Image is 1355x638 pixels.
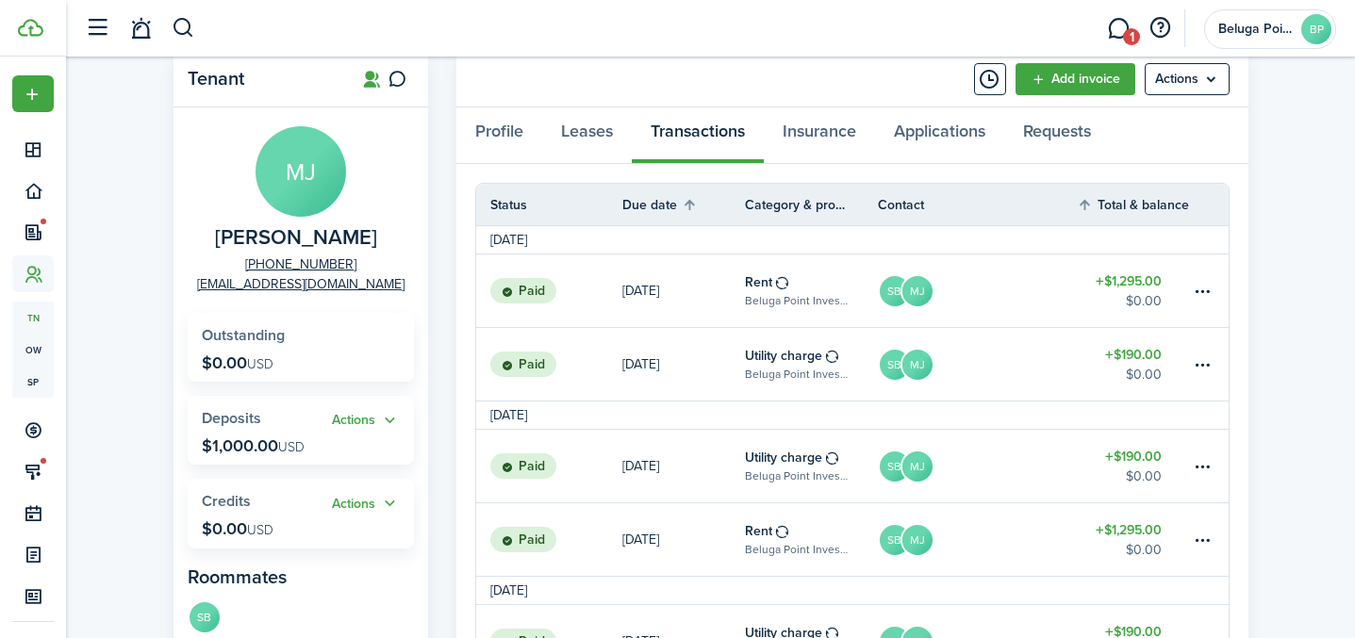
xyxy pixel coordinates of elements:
[878,430,1078,502] a: SBMJ
[476,328,622,401] a: Paid
[332,493,400,515] button: Actions
[1077,430,1190,502] a: $190.00$0.00
[202,353,273,372] p: $0.00
[12,302,54,334] a: tn
[1004,107,1110,164] a: Requests
[622,193,745,216] th: Sort
[880,451,910,482] avatar-text: SB
[745,292,850,309] table-subtitle: Beluga Point Investments LLC - [GEOGRAPHIC_DATA], Unit 1407
[490,527,556,553] status: Paid
[332,410,400,432] button: Open menu
[12,334,54,366] span: ow
[256,126,346,217] avatar-text: MJ
[188,563,414,591] panel-main-subtitle: Roommates
[902,350,933,380] avatar-text: MJ
[1105,447,1162,466] table-amount-title: $190.00
[1016,63,1135,95] a: Add invoice
[188,68,339,90] panel-main-title: Tenant
[745,328,878,401] a: Utility chargeBeluga Point Investments LLC - [GEOGRAPHIC_DATA], Unit 1407
[172,12,195,44] button: Search
[1105,345,1162,365] table-amount-title: $190.00
[1096,271,1162,291] table-amount-title: $1,295.00
[456,107,542,164] a: Profile
[1218,23,1294,36] span: Beluga Point Investments LLC
[974,63,1006,95] button: Timeline
[902,276,933,306] avatar-text: MJ
[1301,14,1331,44] avatar-text: BP
[247,520,273,540] span: USD
[1126,466,1162,486] table-amount-description: $0.00
[622,281,659,301] p: [DATE]
[1145,63,1230,95] menu-btn: Actions
[1096,520,1162,540] table-amount-title: $1,295.00
[878,195,1078,215] th: Contact
[476,405,541,425] td: [DATE]
[490,352,556,378] status: Paid
[745,254,878,327] a: RentBeluga Point Investments LLC - [GEOGRAPHIC_DATA], Unit 1407
[190,602,220,632] avatar-text: SB
[202,519,273,538] p: $0.00
[880,525,910,555] avatar-text: SB
[278,437,305,457] span: USD
[1123,28,1140,45] span: 1
[622,430,745,502] a: [DATE]
[622,530,659,549] p: [DATE]
[1077,193,1190,216] th: Sort
[745,541,850,558] table-subtitle: Beluga Point Investments LLC - [GEOGRAPHIC_DATA], Unit 1407
[745,346,822,366] table-info-title: Utility charge
[79,10,115,46] button: Open sidebar
[197,274,405,294] a: [EMAIL_ADDRESS][DOMAIN_NAME]
[476,503,622,576] a: Paid
[878,503,1078,576] a: SBMJ
[18,19,43,37] img: TenantCloud
[1144,12,1176,44] button: Open resource center
[12,75,54,112] button: Open menu
[745,521,772,541] table-info-title: Rent
[622,503,745,576] a: [DATE]
[745,448,822,467] table-info-title: Utility charge
[764,107,875,164] a: Insurance
[476,581,541,600] td: [DATE]
[245,254,356,274] a: [PHONE_NUMBER]
[875,107,1004,164] a: Applications
[188,600,222,638] a: SB
[476,254,622,327] a: Paid
[202,490,251,512] span: Credits
[247,354,273,374] span: USD
[745,503,878,576] a: RentBeluga Point Investments LLC - [GEOGRAPHIC_DATA], Unit 1407
[1100,5,1136,53] a: Messaging
[476,230,541,250] td: [DATE]
[1126,291,1162,311] table-amount-description: $0.00
[622,328,745,401] a: [DATE]
[202,407,261,429] span: Deposits
[1145,63,1230,95] button: Open menu
[490,453,556,480] status: Paid
[878,254,1078,327] a: SBMJ
[123,5,158,53] a: Notifications
[880,350,910,380] avatar-text: SB
[745,195,878,215] th: Category & property
[745,272,772,292] table-info-title: Rent
[476,195,622,215] th: Status
[902,525,933,555] avatar-text: MJ
[745,430,878,502] a: Utility chargeBeluga Point Investments LLC - [GEOGRAPHIC_DATA], Unit 1407
[1126,540,1162,560] table-amount-description: $0.00
[542,107,632,164] a: Leases
[332,493,400,515] button: Open menu
[1126,365,1162,384] table-amount-description: $0.00
[745,467,850,484] table-subtitle: Beluga Point Investments LLC - [GEOGRAPHIC_DATA], Unit 1407
[880,276,910,306] avatar-text: SB
[1077,503,1190,576] a: $1,295.00$0.00
[1077,254,1190,327] a: $1,295.00$0.00
[215,226,377,250] span: Maya Jacobson
[202,436,305,455] p: $1,000.00
[622,254,745,327] a: [DATE]
[12,366,54,398] a: sp
[745,366,850,383] table-subtitle: Beluga Point Investments LLC - [GEOGRAPHIC_DATA], Unit 1407
[332,410,400,432] button: Actions
[622,354,659,374] p: [DATE]
[490,278,556,304] status: Paid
